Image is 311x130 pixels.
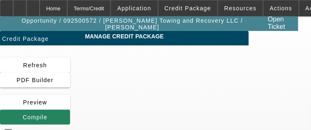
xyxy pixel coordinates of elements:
span: Compile [23,114,47,121]
span: Resources [224,5,257,12]
span: Credit Package [2,35,49,42]
span: Manage Credit Package [6,33,243,40]
span: Application [117,5,151,12]
span: Preview [23,99,47,106]
span: Opportunity / 092500572 / [PERSON_NAME] Towing and Recovery LLC / [PERSON_NAME] [3,17,261,31]
span: Credit Package [165,5,211,12]
span: PDF Builder [16,77,53,83]
span: Actions [270,5,292,12]
button: Credit Package [158,0,217,16]
span: Refresh [23,62,47,69]
a: Open Ticket [264,12,297,34]
button: Actions [264,0,299,16]
button: Resources [218,0,263,16]
button: Application [111,0,157,16]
